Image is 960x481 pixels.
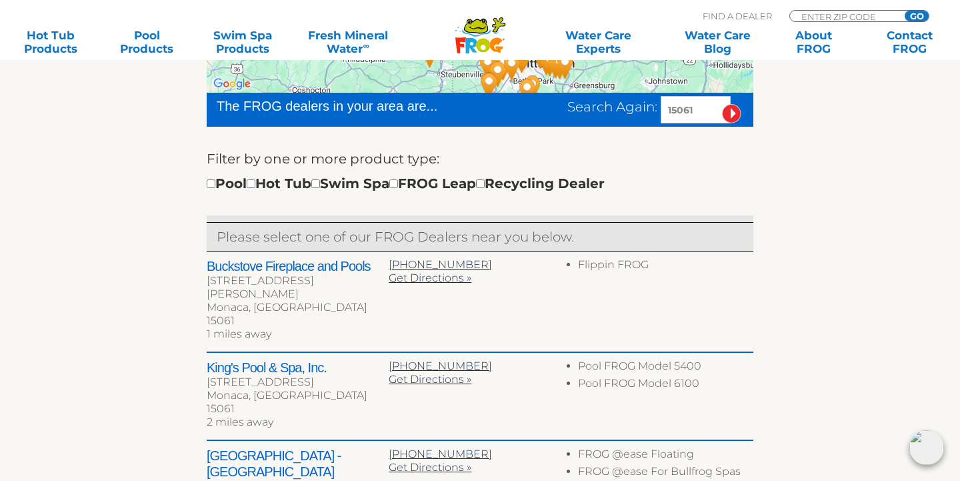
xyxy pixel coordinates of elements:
[389,461,471,474] a: Get Directions »
[207,389,389,416] div: Monaca, [GEOGRAPHIC_DATA] 15061
[680,29,755,55] a: Water CareBlog
[363,41,369,51] sup: ∞
[535,45,565,81] div: Westmoreland Pools & Spas, Inc - Irwin - 38 miles away.
[578,360,753,377] li: Pool FROG Model 5400
[13,29,88,55] a: Hot TubProducts
[301,29,395,55] a: Fresh MineralWater∞
[872,29,947,55] a: ContactFROG
[537,29,659,55] a: Water CareExperts
[389,373,471,386] a: Get Directions »
[207,376,389,389] div: [STREET_ADDRESS]
[109,29,184,55] a: PoolProducts
[210,75,254,93] a: Open this area in Google Maps (opens a new window)
[207,301,389,328] div: Monaca, [GEOGRAPHIC_DATA] 15061
[541,47,571,83] div: World Class Pool Pros - 41 miles away.
[389,272,471,284] a: Get Directions »
[473,67,504,103] div: Valley Pool & Spa - Washington - 33 miles away.
[545,48,575,84] div: Alpine Pools - Jeannette - 43 miles away.
[703,10,772,22] p: Find A Dealer
[578,258,753,276] li: Flippin FROG
[389,258,492,271] a: [PHONE_NUMBER]
[207,448,389,480] h2: [GEOGRAPHIC_DATA] - [GEOGRAPHIC_DATA]
[210,75,254,93] img: Google
[578,448,753,465] li: FROG @ease Floating
[207,416,273,428] span: 2 miles away
[905,11,929,21] input: GO
[217,96,485,116] div: The FROG dealers in your area are...
[389,360,492,372] a: [PHONE_NUMBER]
[207,173,605,194] div: Pool Hot Tub Swim Spa FROG Leap Recycling Dealer
[207,258,389,274] h2: Buckstove Fireplace and Pools
[207,274,389,301] div: [STREET_ADDRESS][PERSON_NAME]
[909,430,944,465] img: openIcon
[207,360,389,376] h2: King's Pool & Spa, Inc.
[550,48,581,84] div: Valley Pool & Spa - Greensburg - 45 miles away.
[531,44,562,80] div: King Cole Pools Inc - 37 miles away.
[474,67,505,103] div: Pool City Leisure Center - Washington - 34 miles away.
[512,73,543,109] div: Valley Pool & Spa - Charleroi - 41 miles away.
[800,11,890,22] input: Zip Code Form
[567,99,657,115] span: Search Again:
[207,328,271,340] span: 1 miles away
[205,29,280,55] a: Swim SpaProducts
[578,377,753,394] li: Pool FROG Model 6100
[217,226,743,248] p: Please select one of our FROG Dealers near you below.
[389,448,492,460] a: [PHONE_NUMBER]
[722,104,741,123] input: Submit
[776,29,851,55] a: AboutFROG
[517,70,548,106] div: Del Suppo Inc - 41 miles away.
[207,148,439,169] label: Filter by one or more product type:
